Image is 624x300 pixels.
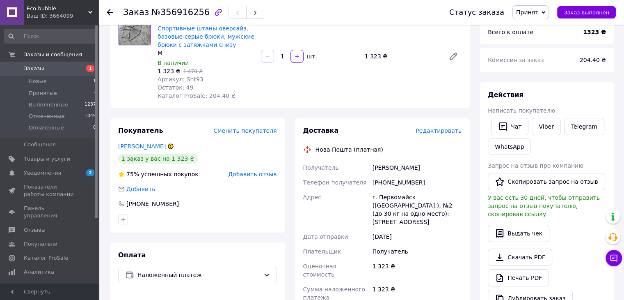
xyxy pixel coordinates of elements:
[606,250,622,266] button: Чат с покупателем
[24,282,76,297] span: Инструменты вебмастера и SEO
[488,249,552,266] a: Скачать PDF
[123,7,149,17] span: Заказ
[371,190,463,229] div: г. Первомайск ([GEOGRAPHIC_DATA].), №2 (до 30 кг на одно место): [STREET_ADDRESS]
[93,78,96,85] span: 1
[27,5,88,12] span: Eco bubble
[93,90,96,97] span: 3
[313,145,385,154] div: Нова Пошта (платная)
[304,52,318,60] div: шт.
[85,113,96,120] span: 1049
[93,124,96,132] span: 0
[24,268,54,276] span: Аналитика
[303,233,348,240] span: Дата отправки
[228,171,277,178] span: Добавить отзыв
[488,107,555,114] span: Написать покупателю
[488,173,605,190] button: Скопировать запрос на отзыв
[303,164,339,171] span: Получатель
[24,254,68,262] span: Каталог ProSale
[27,12,98,20] div: Ваш ID: 3664099
[449,8,504,16] div: Статус заказа
[119,13,151,45] img: Cпортивные штаны оверсайз, базовые серые брюки, мужские брюки с затяжками снизу
[151,7,210,17] span: №356916256
[29,90,57,97] span: Принятые
[118,154,198,164] div: 1 заказ у вас на 1 323 ₴
[4,29,97,44] input: Поиск
[488,194,600,217] span: У вас есть 30 дней, чтобы отправить запрос на отзыв покупателю, скопировав ссылку.
[488,162,583,169] span: Запрос на отзыв про компанию
[118,251,146,259] span: Оплата
[371,244,463,259] div: Получатель
[557,6,616,18] button: Заказ выполнен
[24,65,44,72] span: Заказы
[488,138,531,155] a: WhatsApp
[24,141,56,148] span: Сообщения
[371,160,463,175] div: [PERSON_NAME]
[583,29,606,35] b: 1323 ₴
[371,259,463,282] div: 1 323 ₴
[29,78,47,85] span: Новые
[303,248,341,255] span: Плательщик
[24,169,61,177] span: Уведомления
[158,92,235,99] span: Каталог ProSale: 204.40 ₴
[488,29,533,35] span: Всего к оплате
[564,9,609,16] span: Заказ выполнен
[532,118,560,135] a: Viber
[24,205,76,219] span: Панель управления
[29,124,64,132] span: Оплаченные
[488,225,549,242] button: Выдать чек
[158,76,203,83] span: Артикул: Sht93
[488,57,544,63] span: Комиссия за заказ
[24,51,82,58] span: Заказы и сообщения
[371,175,463,190] div: [PHONE_NUMBER]
[126,186,155,192] span: Добавить
[491,118,528,135] button: Чат
[488,269,549,286] a: Печать PDF
[24,183,76,198] span: Показатели работы компании
[24,226,46,234] span: Отзывы
[107,8,113,16] div: Вернуться назад
[24,240,57,248] span: Покупатели
[303,127,339,134] span: Доставка
[303,194,321,201] span: Адрес
[126,200,180,208] div: [PHONE_NUMBER]
[118,143,166,150] a: [PERSON_NAME]
[158,68,180,74] span: 1 323 ₴
[86,169,94,176] span: 2
[24,155,70,163] span: Товары и услуги
[158,25,254,48] a: Cпортивные штаны оверсайз, базовые серые брюки, мужские брюки с затяжками снизу
[371,229,463,244] div: [DATE]
[158,84,194,91] span: Остаток: 49
[445,48,462,65] a: Редактировать
[564,118,604,135] a: Telegram
[488,91,523,99] span: Действия
[86,65,94,72] span: 1
[158,49,254,57] div: M
[29,113,64,120] span: Отмененные
[303,263,336,278] span: Оценочная стоимость
[213,127,277,134] span: Сменить покупателя
[580,57,606,63] span: 204.40 ₴
[516,9,538,16] span: Принят
[361,51,442,62] div: 1 323 ₴
[118,127,163,134] span: Покупатель
[303,179,367,186] span: Телефон получателя
[158,60,189,66] span: В наличии
[29,101,68,108] span: Выполненные
[416,127,462,134] span: Редактировать
[183,69,202,74] span: 1 470 ₴
[126,171,139,178] span: 75%
[137,270,260,279] span: Наложенный платеж
[118,170,199,178] div: успешных покупок
[85,101,96,108] span: 1237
